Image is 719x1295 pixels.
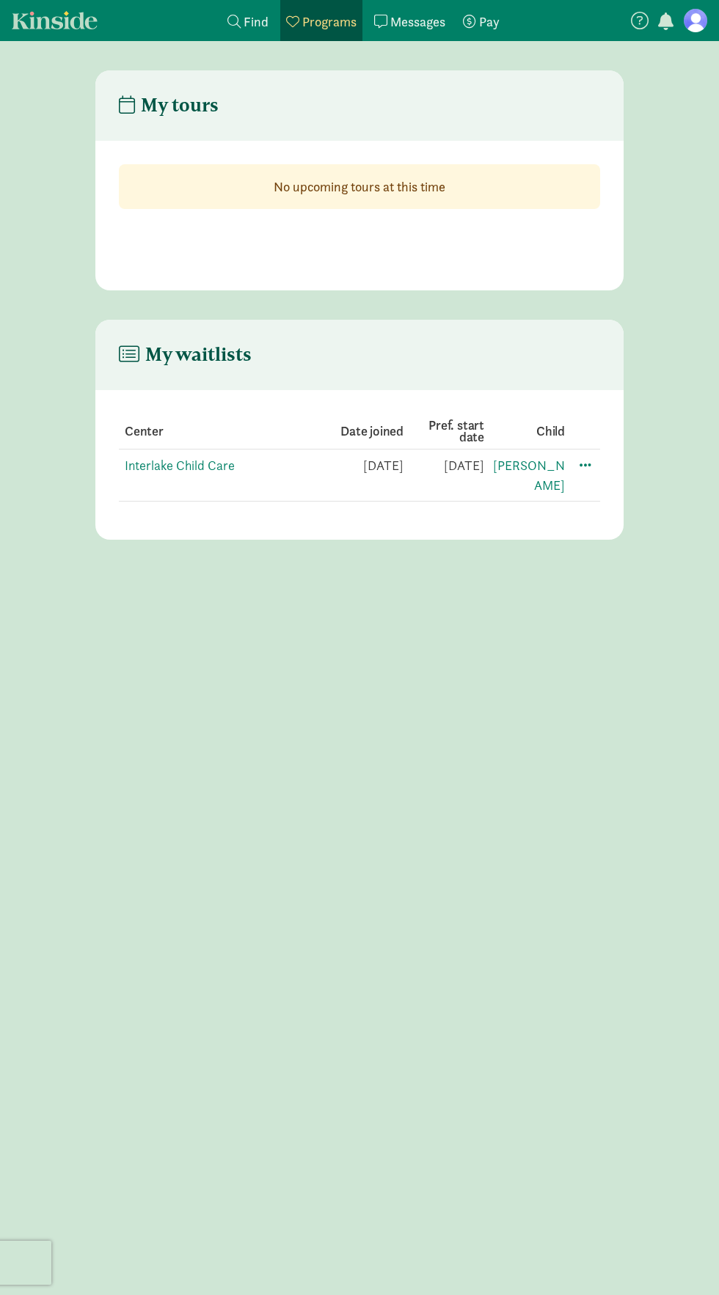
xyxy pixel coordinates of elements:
[493,457,565,494] a: [PERSON_NAME]
[323,414,404,450] th: Date joined
[244,13,269,30] span: Find
[479,13,500,30] span: Pay
[302,13,357,30] span: Programs
[404,450,484,502] td: [DATE]
[119,414,323,450] th: Center
[323,450,404,502] td: [DATE]
[404,414,484,450] th: Pref. start date
[119,94,219,117] h4: My tours
[119,343,252,367] h4: My waitlists
[484,414,565,450] th: Child
[12,11,98,29] a: Kinside
[274,178,445,195] strong: No upcoming tours at this time
[390,13,445,30] span: Messages
[125,457,235,474] a: Interlake Child Care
